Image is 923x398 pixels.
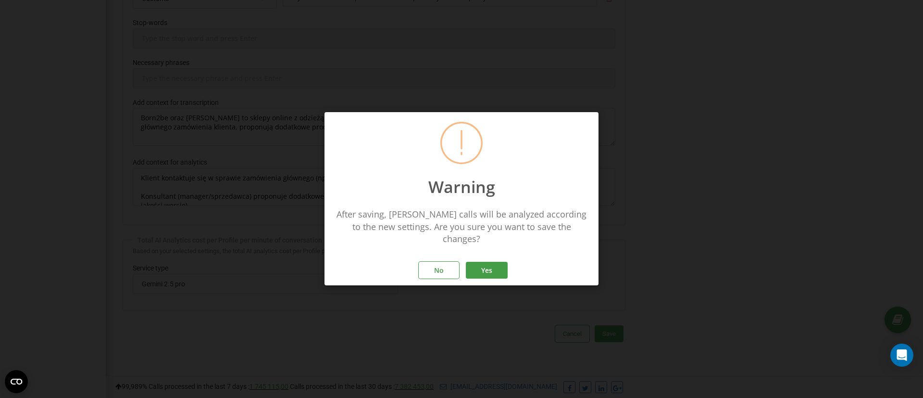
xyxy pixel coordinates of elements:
[334,177,589,196] p: Warning
[334,208,589,245] p: After saving, [PERSON_NAME] calls will be analyzed according to the new settings. Are you sure yo...
[890,344,913,367] div: Open Intercom Messenger
[466,262,508,279] button: Yes
[419,262,459,279] button: No
[5,370,28,393] button: Open CMP widget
